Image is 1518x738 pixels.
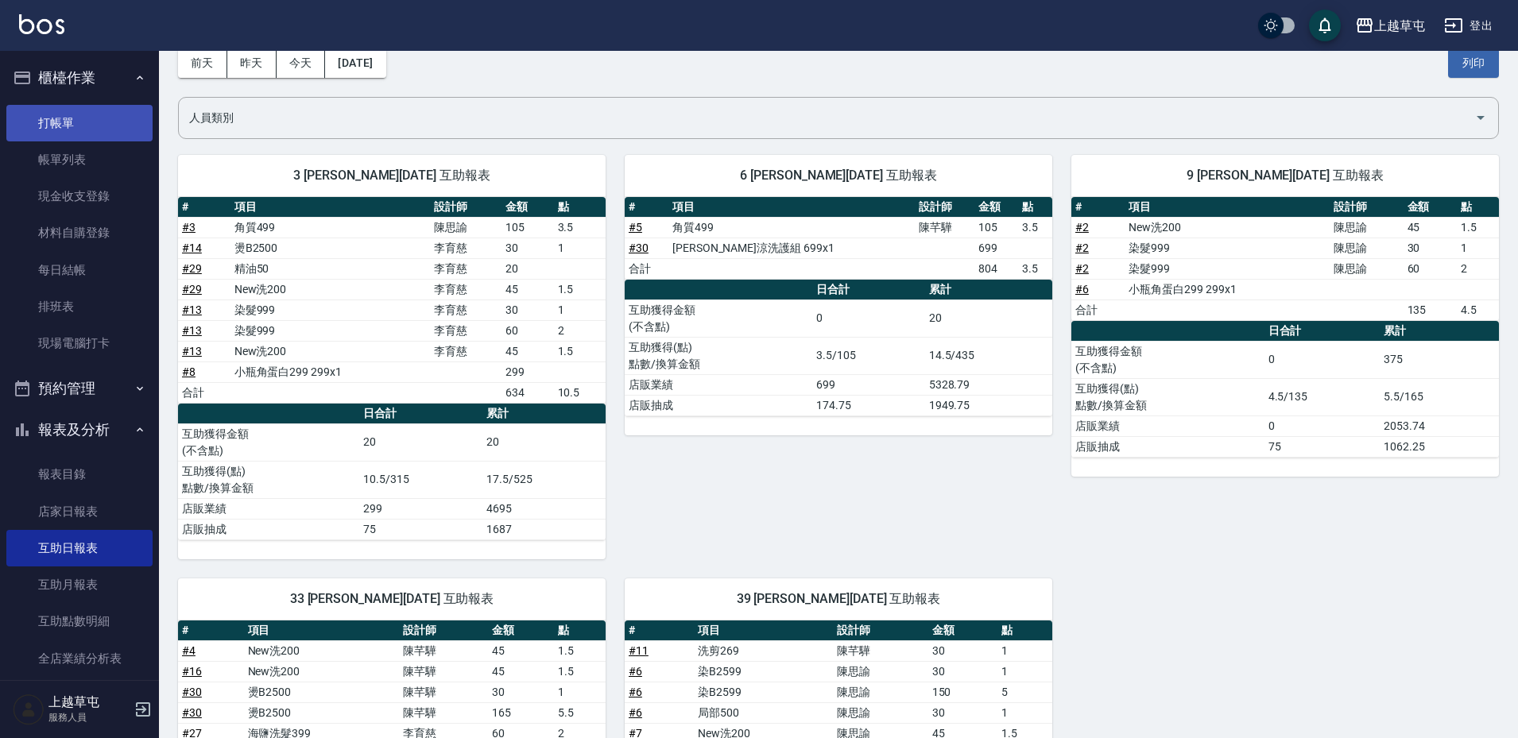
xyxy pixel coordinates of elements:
th: 金額 [1404,197,1457,218]
td: 染B2599 [694,682,833,702]
th: 累計 [925,280,1052,300]
th: 累計 [1380,321,1499,342]
a: 現場電腦打卡 [6,325,153,361]
td: 合計 [1071,299,1125,320]
td: 10.5 [554,382,606,403]
a: #8 [182,365,196,378]
td: 30 [928,702,997,723]
a: #4 [182,644,196,657]
th: 項目 [668,197,915,218]
td: 30 [928,640,997,661]
img: Person [13,694,45,725]
td: 174.75 [812,395,924,415]
td: 店販抽成 [1071,436,1264,457]
td: 洗剪269 [694,640,833,661]
td: 李育慈 [430,341,501,361]
td: 燙B2500 [244,682,399,702]
a: #13 [182,345,202,357]
td: 14.5/435 [925,337,1052,374]
td: 165 [488,702,554,723]
th: # [625,620,694,641]
td: 0 [1264,415,1380,436]
a: #6 [629,686,642,698]
td: 小瓶角蛋白299 299x1 [1125,279,1330,299]
a: 現金收支登錄 [6,178,153,214]
th: # [178,620,244,641]
td: 4695 [482,498,606,519]
td: 105 [974,217,1018,238]
td: 陳芊驊 [399,702,489,723]
td: 5328.79 [925,374,1052,395]
td: 1 [554,299,606,320]
td: New洗200 [244,640,399,661]
td: New洗200 [230,279,431,299]
td: 李育慈 [430,238,501,258]
th: 設計師 [399,620,489,641]
td: 30 [928,661,997,682]
td: 30 [501,238,554,258]
td: 1.5 [554,640,606,661]
td: 陳芊驊 [399,640,489,661]
p: 服務人員 [48,710,130,724]
td: 30 [1404,238,1457,258]
td: 陳思諭 [1330,238,1403,258]
td: 互助獲得金額 (不含點) [1071,341,1264,378]
th: 日合計 [812,280,924,300]
a: 材料自購登錄 [6,214,153,251]
table: a dense table [1071,321,1499,458]
td: 1687 [482,519,606,539]
a: 帳單列表 [6,141,153,178]
td: 1 [554,238,606,258]
td: 陳芊驊 [833,640,928,661]
a: 打帳單 [6,105,153,141]
th: 項目 [694,620,833,641]
a: #11 [629,644,649,657]
td: 李育慈 [430,258,501,279]
td: 互助獲得(點) 點數/換算金額 [1071,378,1264,415]
a: #6 [629,665,642,678]
td: 804 [974,258,1018,279]
button: 報表及分析 [6,409,153,450]
td: 30 [501,299,554,320]
td: 1 [1457,238,1499,258]
th: 設計師 [833,620,928,641]
td: 陳思諭 [833,702,928,723]
a: #6 [629,706,642,719]
td: [PERSON_NAME]涼洗護組 699x1 [668,238,915,258]
td: 陳芊驊 [399,682,489,702]
a: #5 [629,221,642,234]
td: 20 [482,423,606,461]
a: #2 [1075,221,1089,234]
button: 上越草屯 [1349,10,1431,42]
th: 點 [997,620,1052,641]
a: #3 [182,221,196,234]
td: 陳思諭 [833,661,928,682]
td: 5.5 [554,702,606,723]
th: 金額 [488,620,554,641]
td: 17.5/525 [482,461,606,498]
th: 金額 [974,197,1018,218]
a: #29 [182,283,202,296]
td: 店販抽成 [178,519,359,539]
td: 105 [501,217,554,238]
td: New洗200 [244,661,399,682]
h5: 上越草屯 [48,694,130,710]
th: 項目 [230,197,431,218]
td: 699 [974,238,1018,258]
td: 局部500 [694,702,833,723]
a: #13 [182,324,202,337]
td: 陳思諭 [1330,217,1403,238]
td: 45 [501,279,554,299]
td: 2053.74 [1380,415,1499,436]
td: 3.5 [1018,258,1052,279]
th: 累計 [482,404,606,424]
td: 75 [359,519,482,539]
a: 報表目錄 [6,456,153,493]
a: 互助點數明細 [6,603,153,639]
th: 日合計 [359,404,482,424]
th: 日合計 [1264,321,1380,342]
img: Logo [19,14,64,34]
td: 陳思諭 [1330,258,1403,279]
button: 前天 [178,48,227,78]
th: 項目 [244,620,399,641]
